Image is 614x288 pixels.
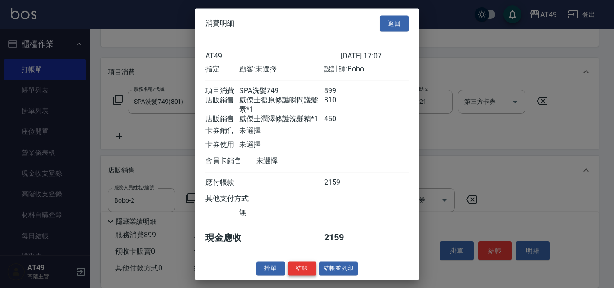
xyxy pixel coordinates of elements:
button: 返回 [380,15,409,32]
div: 應付帳款 [205,178,239,187]
div: 2159 [324,178,358,187]
button: 結帳 [288,261,316,275]
div: 設計師: Bobo [324,65,409,74]
div: 未選擇 [239,140,324,150]
div: 無 [239,208,324,217]
div: 店販銷售 [205,96,239,115]
div: SPA洗髮749 [239,86,324,96]
div: AT49 [205,52,341,60]
div: [DATE] 17:07 [341,52,409,60]
div: 其他支付方式 [205,194,273,204]
button: 結帳並列印 [319,261,358,275]
div: 810 [324,96,358,115]
div: 899 [324,86,358,96]
div: 未選擇 [239,126,324,136]
div: 顧客: 未選擇 [239,65,324,74]
div: 項目消費 [205,86,239,96]
div: 會員卡銷售 [205,156,256,166]
div: 威傑士潤澤修護洗髮精*1 [239,115,324,124]
div: 未選擇 [256,156,341,166]
div: 店販銷售 [205,115,239,124]
button: 掛單 [256,261,285,275]
div: 卡券使用 [205,140,239,150]
span: 消費明細 [205,19,234,28]
div: 450 [324,115,358,124]
div: 卡券銷售 [205,126,239,136]
div: 指定 [205,65,239,74]
div: 2159 [324,232,358,244]
div: 現金應收 [205,232,256,244]
div: 威傑士復原修護瞬間護髮素*1 [239,96,324,115]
